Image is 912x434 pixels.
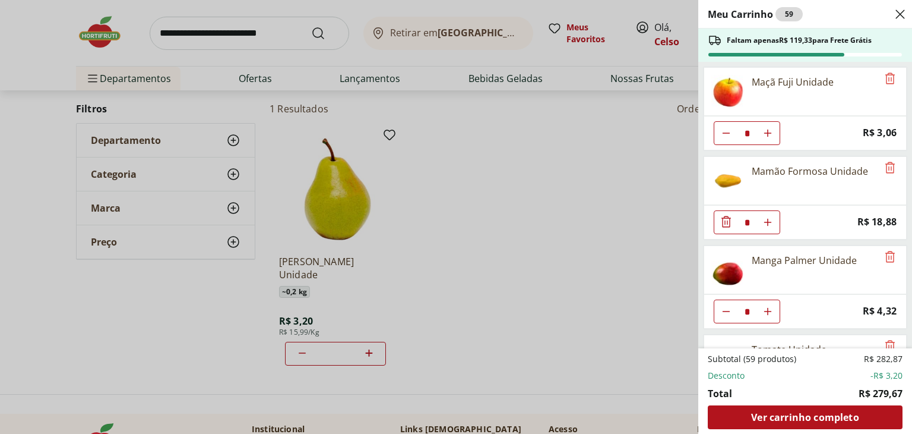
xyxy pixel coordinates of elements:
div: Maçã Fuji Unidade [752,75,834,89]
span: R$ 3,06 [863,125,897,141]
span: Ver carrinho completo [751,413,859,422]
span: Total [708,386,732,401]
button: Aumentar Quantidade [756,121,780,145]
div: Manga Palmer Unidade [752,253,857,268]
img: Tomate Unidade [711,342,745,376]
button: Diminuir Quantidade [714,300,738,323]
input: Quantidade Atual [738,300,756,323]
button: Remove [883,72,897,86]
div: 59 [775,7,803,21]
a: Ver carrinho completo [708,405,902,429]
img: Manga Palmer Unidade [711,253,745,287]
div: Tomate Unidade [752,342,826,357]
button: Diminuir Quantidade [714,121,738,145]
img: Mamão Formosa Unidade [711,164,745,197]
button: Remove [883,339,897,354]
button: Aumentar Quantidade [756,210,780,234]
span: R$ 279,67 [859,386,902,401]
img: Maçã Fuji Unidade [711,75,745,108]
input: Quantidade Atual [738,122,756,144]
div: Mamão Formosa Unidade [752,164,868,178]
span: Faltam apenas R$ 119,33 para Frete Grátis [727,36,872,45]
span: R$ 18,88 [857,214,897,230]
input: Quantidade Atual [738,211,756,234]
span: Subtotal (59 produtos) [708,353,796,365]
button: Remove [883,161,897,175]
button: Remove [883,250,897,265]
button: Aumentar Quantidade [756,300,780,323]
span: R$ 282,87 [864,353,902,365]
span: Desconto [708,370,745,382]
button: Diminuir Quantidade [714,210,738,234]
span: R$ 4,32 [863,303,897,319]
h2: Meu Carrinho [708,7,803,21]
span: -R$ 3,20 [870,370,902,382]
